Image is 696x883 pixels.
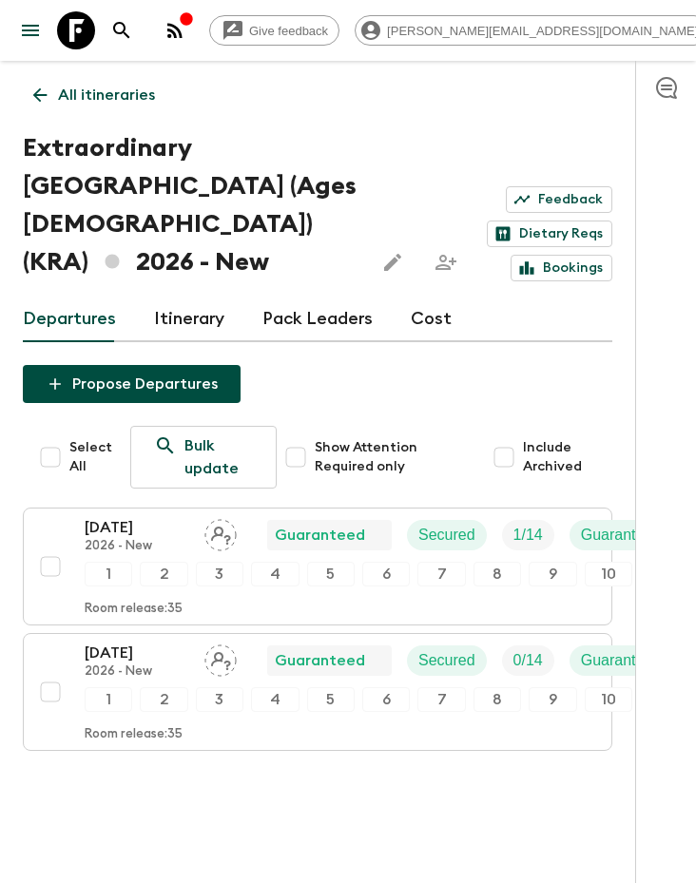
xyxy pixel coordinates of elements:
p: Guaranteed [275,649,365,672]
div: Secured [407,520,487,550]
p: Bulk update [184,434,253,480]
a: Itinerary [154,297,224,342]
div: 6 [362,562,410,586]
div: Trip Fill [502,520,554,550]
span: Assign pack leader [204,525,237,540]
a: All itineraries [23,76,165,114]
p: Guaranteed [275,524,365,547]
span: Select All [69,438,115,476]
p: All itineraries [58,84,155,106]
div: 5 [307,562,355,586]
div: 10 [585,687,632,712]
p: Room release: 35 [85,727,183,742]
button: Edit this itinerary [374,243,412,281]
button: Propose Departures [23,365,241,403]
p: Guaranteed [581,649,662,672]
div: 2 [140,687,187,712]
p: 2026 - New [85,664,189,680]
div: 3 [196,562,243,586]
div: 10 [585,562,632,586]
div: 3 [196,687,243,712]
div: 8 [474,562,521,586]
div: 4 [251,687,299,712]
div: Secured [407,645,487,676]
button: [DATE]2026 - NewAssign pack leaderGuaranteedSecuredTrip FillGuaranteed1234567891011Room release:35 [23,508,612,625]
a: Cost [411,297,452,342]
div: 9 [529,562,576,586]
p: [DATE] [85,642,189,664]
span: Include Archived [523,438,612,476]
a: Feedback [506,186,612,213]
p: Secured [418,649,475,672]
div: 6 [362,687,410,712]
div: 9 [529,687,576,712]
a: Dietary Reqs [487,221,612,247]
div: 4 [251,562,299,586]
p: Guaranteed [581,524,662,547]
div: 1 [85,562,132,586]
span: Show Attention Required only [315,438,477,476]
a: Departures [23,297,116,342]
button: menu [11,11,49,49]
a: Bookings [511,255,612,281]
span: Share this itinerary [427,243,465,281]
p: 2026 - New [85,539,189,554]
div: 7 [417,562,465,586]
a: Give feedback [209,15,339,46]
div: 8 [474,687,521,712]
span: Give feedback [239,24,338,38]
button: search adventures [103,11,141,49]
div: 7 [417,687,465,712]
span: Assign pack leader [204,650,237,665]
div: 1 [85,687,132,712]
div: 5 [307,687,355,712]
p: Room release: 35 [85,602,183,617]
a: Pack Leaders [262,297,373,342]
button: [DATE]2026 - NewAssign pack leaderGuaranteedSecuredTrip FillGuaranteed1234567891011Room release:35 [23,633,612,751]
p: [DATE] [85,516,189,539]
div: 2 [140,562,187,586]
div: Trip Fill [502,645,554,676]
p: 1 / 14 [513,524,543,547]
p: Secured [418,524,475,547]
h1: Extraordinary [GEOGRAPHIC_DATA] (Ages [DEMOGRAPHIC_DATA]) (KRA) 2026 - New [23,129,358,281]
p: 0 / 14 [513,649,543,672]
a: Bulk update [130,426,277,489]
